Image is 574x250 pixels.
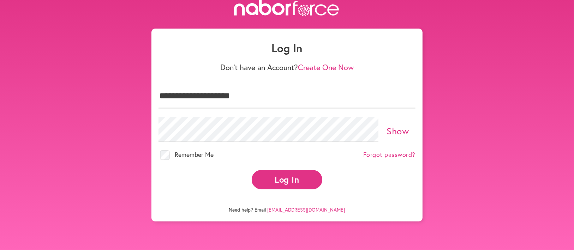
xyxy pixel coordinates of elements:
[298,62,354,72] a: Create One Now
[363,151,415,159] a: Forgot password?
[387,125,409,137] a: Show
[252,170,322,189] button: Log In
[159,199,415,213] p: Need help? Email
[268,206,345,213] a: [EMAIL_ADDRESS][DOMAIN_NAME]
[159,41,415,55] h1: Log In
[175,150,214,159] span: Remember Me
[159,63,415,72] p: Don't have an Account?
